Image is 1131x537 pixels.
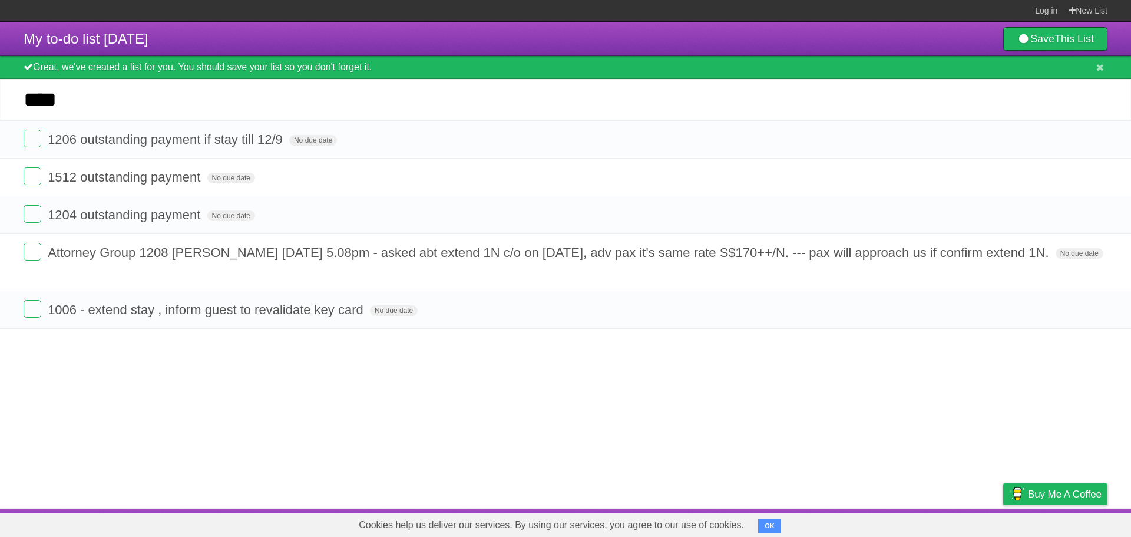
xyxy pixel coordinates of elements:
span: My to-do list [DATE] [24,31,148,47]
a: Privacy [988,512,1018,534]
label: Done [24,130,41,147]
span: No due date [370,305,418,316]
span: Cookies help us deliver our services. By using our services, you agree to our use of cookies. [347,513,756,537]
label: Done [24,167,41,185]
label: Done [24,243,41,261]
span: 1206 outstanding payment if stay till 12/9 [48,132,286,147]
b: This List [1054,33,1094,45]
a: SaveThis List [1003,27,1107,51]
span: No due date [207,210,255,221]
span: 1006 - extend stay , inform guest to revalidate key card [48,302,366,317]
span: Attorney Group 1208 [PERSON_NAME] [DATE] 5.08pm - asked abt extend 1N c/o on [DATE], adv pax it's... [48,245,1051,260]
a: Suggest a feature [1033,512,1107,534]
a: About [846,512,871,534]
a: Terms [948,512,974,534]
span: 1512 outstanding payment [48,170,203,185]
span: 1204 outstanding payment [48,207,203,222]
a: Developers [885,512,933,534]
button: OK [758,519,781,533]
label: Done [24,205,41,223]
span: Buy me a coffee [1028,484,1102,505]
span: No due date [1056,248,1103,259]
label: Done [24,300,41,318]
span: No due date [207,173,255,183]
a: Buy me a coffee [1003,483,1107,505]
img: Buy me a coffee [1009,484,1025,504]
span: No due date [289,135,337,146]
